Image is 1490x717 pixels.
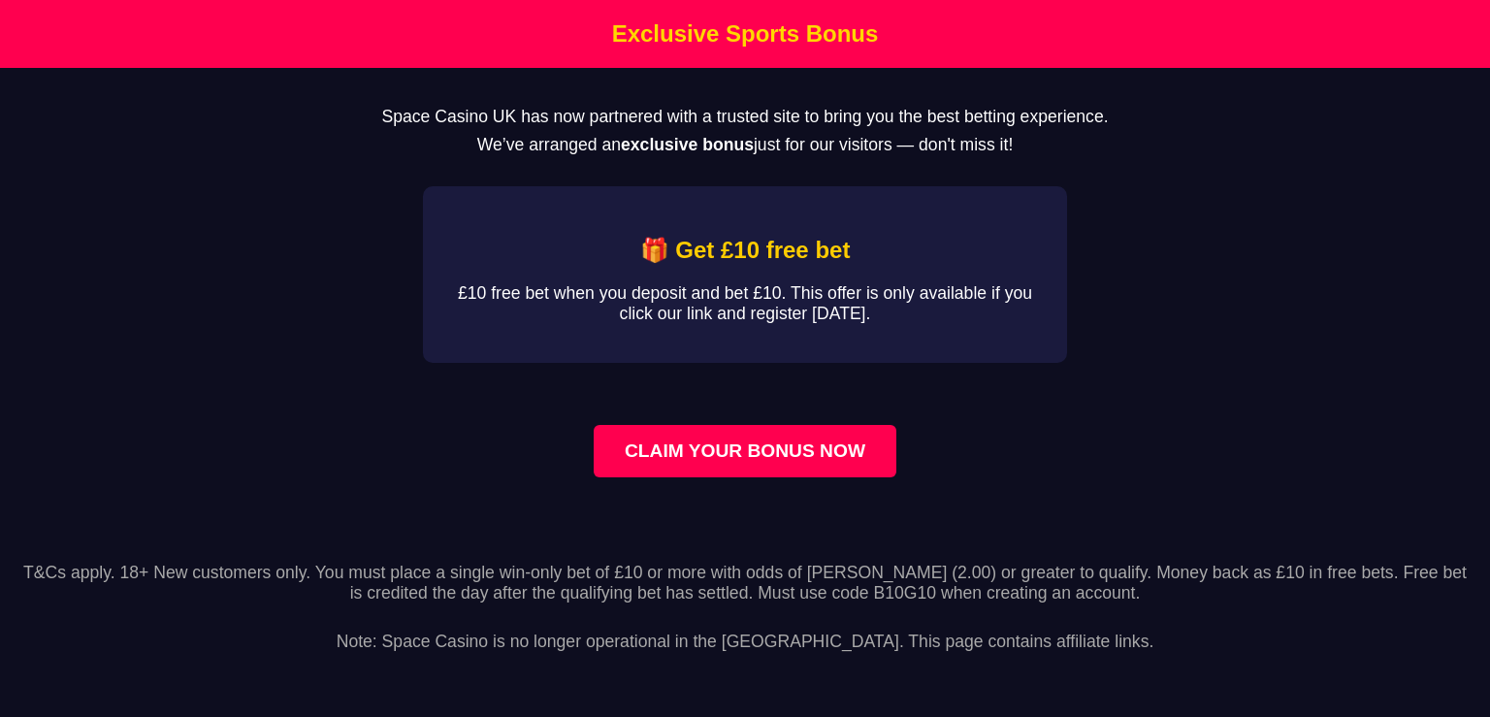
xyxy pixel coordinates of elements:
[423,186,1067,363] div: Affiliate Bonus
[621,135,754,154] strong: exclusive bonus
[16,611,1474,652] p: Note: Space Casino is no longer operational in the [GEOGRAPHIC_DATA]. This page contains affiliat...
[31,107,1459,127] p: Space Casino UK has now partnered with a trusted site to bring you the best betting experience.
[16,563,1474,603] p: T&Cs apply. 18+ New customers only. You must place a single win-only bet of £10 or more with odds...
[31,135,1459,155] p: We’ve arranged an just for our visitors — don't miss it!
[454,237,1036,264] h2: 🎁 Get £10 free bet
[5,20,1485,48] h1: Exclusive Sports Bonus
[594,425,896,477] a: Claim your bonus now
[454,283,1036,324] p: £10 free bet when you deposit and bet £10. This offer is only available if you click our link and...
